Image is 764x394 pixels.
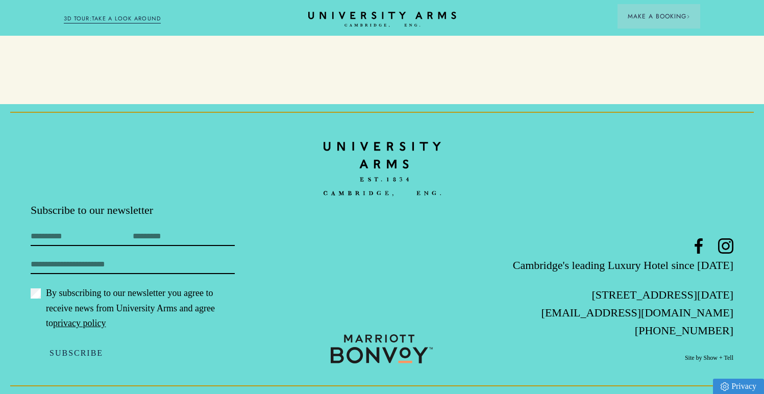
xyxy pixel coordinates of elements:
[713,379,764,394] a: Privacy
[31,203,265,218] p: Subscribe to our newsletter
[331,334,433,363] img: 0b373a9250846ddb45707c9c41e4bd95.svg
[31,342,122,364] button: Subscribe
[64,14,161,23] a: 3D TOUR:TAKE A LOOK AROUND
[308,12,456,28] a: Home
[618,4,700,29] button: Make a BookingArrow icon
[685,354,733,362] a: Site by Show + Tell
[53,318,106,328] a: privacy policy
[499,286,733,304] p: [STREET_ADDRESS][DATE]
[31,288,41,299] input: By subscribing to our newsletter you agree to receive news from University Arms and agree topriva...
[541,306,733,319] a: [EMAIL_ADDRESS][DOMAIN_NAME]
[31,286,235,330] label: By subscribing to our newsletter you agree to receive news from University Arms and agree to
[686,15,690,18] img: Arrow icon
[691,238,706,254] a: Facebook
[718,238,733,254] a: Instagram
[324,135,441,203] a: Home
[628,12,690,21] span: Make a Booking
[499,256,733,274] p: Cambridge's leading Luxury Hotel since [DATE]
[721,382,729,391] img: Privacy
[324,135,441,203] img: bc90c398f2f6aa16c3ede0e16ee64a97.svg
[635,324,733,337] a: [PHONE_NUMBER]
